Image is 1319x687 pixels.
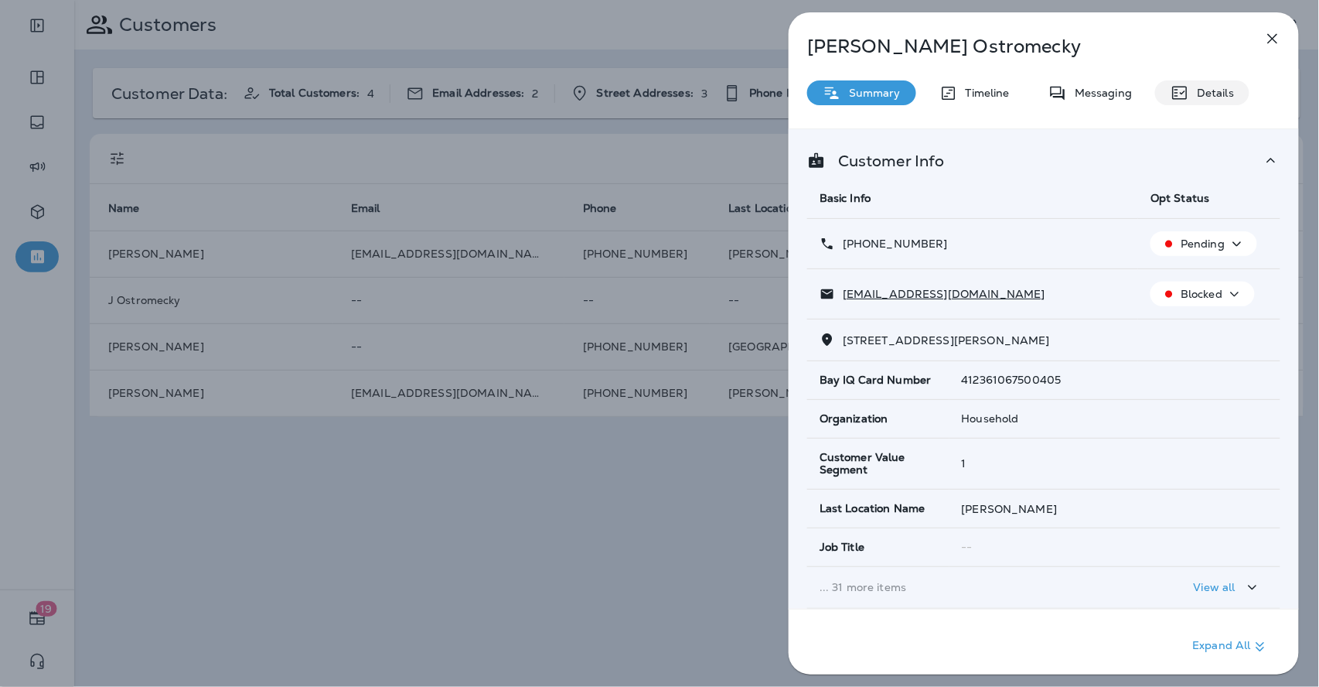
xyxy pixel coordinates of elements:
[962,373,1062,387] span: 412361067500405
[1150,282,1255,306] button: Blocked
[841,87,901,99] p: Summary
[1194,581,1235,593] p: View all
[1150,231,1257,256] button: Pending
[820,451,937,477] span: Customer Value Segment
[1193,637,1270,656] p: Expand All
[1150,191,1209,205] span: Opt Status
[962,502,1058,516] span: [PERSON_NAME]
[1181,288,1222,300] p: Blocked
[820,412,888,426] span: Organization
[1067,87,1132,99] p: Messaging
[962,412,1019,426] span: Household
[962,456,966,470] span: 1
[820,581,1126,593] p: ... 31 more items
[835,238,948,250] p: [PHONE_NUMBER]
[958,87,1010,99] p: Timeline
[820,502,925,515] span: Last Location Name
[1189,87,1234,99] p: Details
[1181,238,1225,250] p: Pending
[820,374,932,387] span: Bay IQ Card Number
[835,288,1045,300] p: [EMAIL_ADDRESS][DOMAIN_NAME]
[962,540,973,554] span: --
[820,541,864,554] span: Job Title
[1188,573,1268,602] button: View all
[826,155,945,167] p: Customer Info
[1187,633,1276,661] button: Expand All
[807,36,1229,57] p: [PERSON_NAME] Ostromecky
[843,333,1050,347] span: [STREET_ADDRESS][PERSON_NAME]
[820,191,871,205] span: Basic Info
